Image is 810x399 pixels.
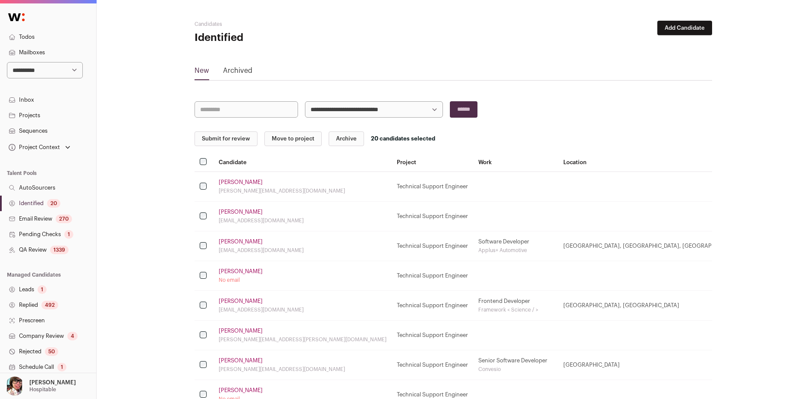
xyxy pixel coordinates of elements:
[264,131,322,146] button: Move to project
[219,217,386,224] div: [EMAIL_ADDRESS][DOMAIN_NAME]
[7,141,72,153] button: Open dropdown
[219,336,386,343] div: [PERSON_NAME][EMAIL_ADDRESS][PERSON_NAME][DOMAIN_NAME]
[657,21,712,35] button: Add Candidate
[45,347,58,356] div: 50
[195,131,257,146] button: Submit for review
[219,238,263,245] a: [PERSON_NAME]
[392,261,473,291] td: Technical Support Engineer
[219,209,263,215] a: [PERSON_NAME]
[473,350,558,380] td: Senior Software Developer
[329,131,364,146] button: Archive
[392,291,473,321] td: Technical Support Engineer
[371,135,435,142] div: 20 candidates selected
[473,153,558,172] th: Work
[195,31,367,45] h1: Identified
[392,202,473,231] td: Technical Support Engineer
[7,144,60,151] div: Project Context
[5,377,24,396] img: 14759586-medium_jpg
[392,153,473,172] th: Project
[29,386,56,393] p: Hospitable
[195,21,367,28] h2: Candidates
[47,199,60,208] div: 20
[219,187,386,194] div: [PERSON_NAME][EMAIL_ADDRESS][DOMAIN_NAME]
[473,231,558,261] td: Software Developer
[478,247,553,254] div: Applus+ Automotive
[41,301,58,309] div: 492
[38,285,47,294] div: 1
[219,357,263,364] a: [PERSON_NAME]
[219,277,386,284] div: No email
[219,247,386,254] div: [EMAIL_ADDRESS][DOMAIN_NAME]
[478,366,553,373] div: Convesio
[50,246,69,254] div: 1339
[3,377,78,396] button: Open dropdown
[219,268,263,275] a: [PERSON_NAME]
[392,172,473,202] td: Technical Support Engineer
[3,9,29,26] img: Wellfound
[67,332,78,340] div: 4
[392,231,473,261] td: Technical Support Engineer
[392,350,473,380] td: Technical Support Engineer
[223,65,252,79] a: Archived
[64,230,73,239] div: 1
[56,215,72,223] div: 270
[213,153,392,172] th: Candidate
[219,366,386,373] div: [PERSON_NAME][EMAIL_ADDRESS][DOMAIN_NAME]
[219,298,263,305] a: [PERSON_NAME]
[392,321,473,350] td: Technical Support Engineer
[219,387,263,394] a: [PERSON_NAME]
[57,363,66,371] div: 1
[219,327,263,334] a: [PERSON_NAME]
[195,65,209,79] a: New
[478,306,553,313] div: Framework < Science / >
[219,179,263,186] a: [PERSON_NAME]
[219,306,386,313] div: [EMAIL_ADDRESS][DOMAIN_NAME]
[473,291,558,321] td: Frontend Developer
[29,379,76,386] p: [PERSON_NAME]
